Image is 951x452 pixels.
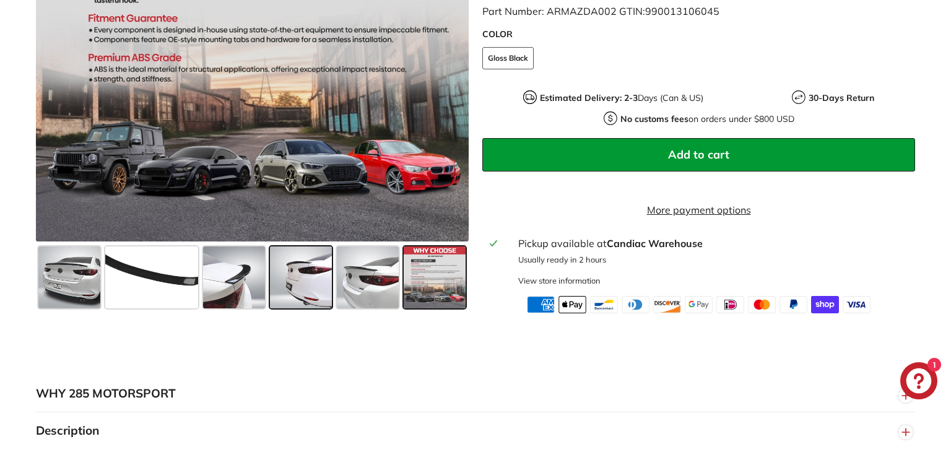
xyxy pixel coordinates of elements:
strong: Estimated Delivery: 2-3 [540,92,638,103]
img: master [748,296,776,313]
div: Pickup available at [518,236,908,251]
strong: No customs fees [620,113,688,124]
img: paypal [779,296,807,313]
button: WHY 285 MOTORSPORT [36,375,915,412]
p: Usually ready in 2 hours [518,254,908,266]
img: diners_club [622,296,649,313]
span: Part Number: ARMAZDA002 GTIN: [482,5,719,17]
img: bancontact [590,296,618,313]
inbox-online-store-chat: Shopify online store chat [897,362,941,402]
img: discover [653,296,681,313]
strong: Candiac Warehouse [607,237,703,250]
p: Days (Can & US) [540,92,703,105]
img: ideal [716,296,744,313]
img: visa [843,296,871,313]
img: american_express [527,296,555,313]
a: More payment options [482,202,915,217]
button: Add to cart [482,138,915,172]
p: on orders under $800 USD [620,113,794,126]
img: google_pay [685,296,713,313]
img: apple_pay [558,296,586,313]
span: Add to cart [668,147,729,162]
button: Description [36,412,915,450]
label: COLOR [482,28,915,41]
img: shopify_pay [811,296,839,313]
div: View store information [518,275,601,287]
strong: 30-Days Return [809,92,874,103]
span: 990013106045 [645,5,719,17]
